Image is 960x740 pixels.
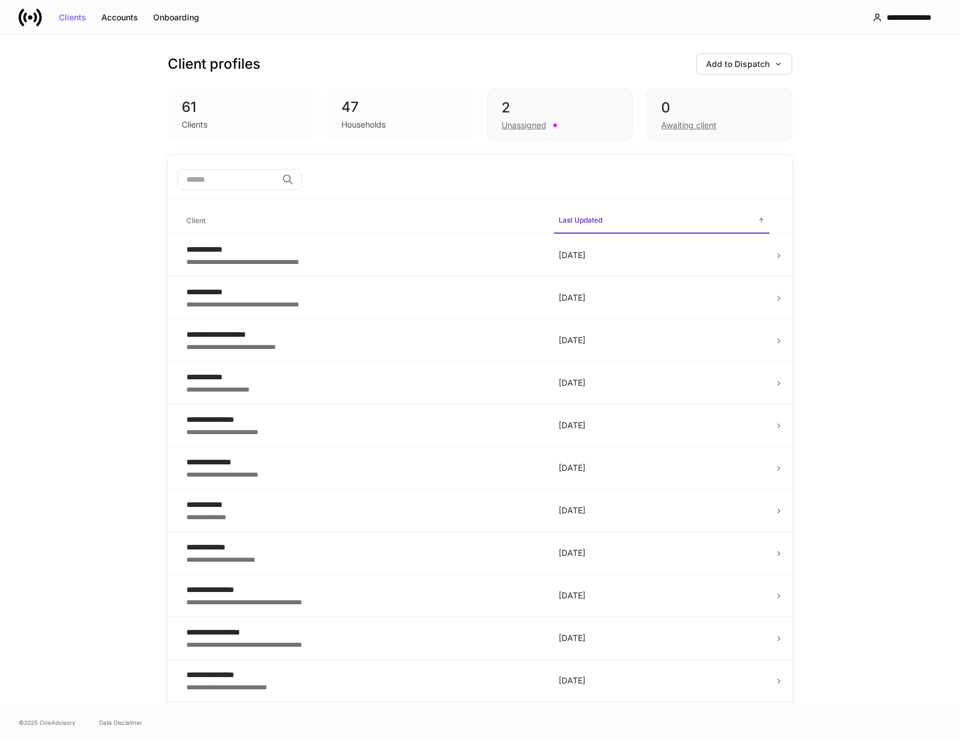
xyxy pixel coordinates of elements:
h3: Client profiles [168,55,260,73]
span: Last Updated [554,209,770,234]
div: Add to Dispatch [706,60,782,68]
p: [DATE] [559,547,765,559]
button: Accounts [94,8,146,27]
div: Unassigned [502,119,546,131]
h6: Last Updated [559,214,602,225]
div: 47 [341,98,459,117]
button: Add to Dispatch [696,54,792,75]
p: [DATE] [559,632,765,644]
span: © 2025 OneAdvisory [19,718,76,727]
p: [DATE] [559,505,765,516]
p: [DATE] [559,249,765,261]
div: 61 [182,98,299,117]
p: [DATE] [559,675,765,686]
p: [DATE] [559,377,765,389]
div: Awaiting client [661,119,717,131]
div: 2Unassigned [487,89,633,141]
a: Data Disclaimer [99,718,142,727]
p: [DATE] [559,590,765,601]
h6: Client [186,215,206,226]
button: Onboarding [146,8,207,27]
p: [DATE] [559,462,765,474]
p: [DATE] [559,334,765,346]
div: 2 [502,98,618,117]
p: [DATE] [559,420,765,431]
span: Client [182,209,545,233]
div: Onboarding [153,13,199,22]
div: Accounts [101,13,138,22]
p: [DATE] [559,292,765,304]
div: Clients [182,119,207,131]
div: Households [341,119,386,131]
div: 0Awaiting client [647,89,792,141]
div: 0 [661,98,778,117]
button: Clients [51,8,94,27]
div: Clients [59,13,86,22]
